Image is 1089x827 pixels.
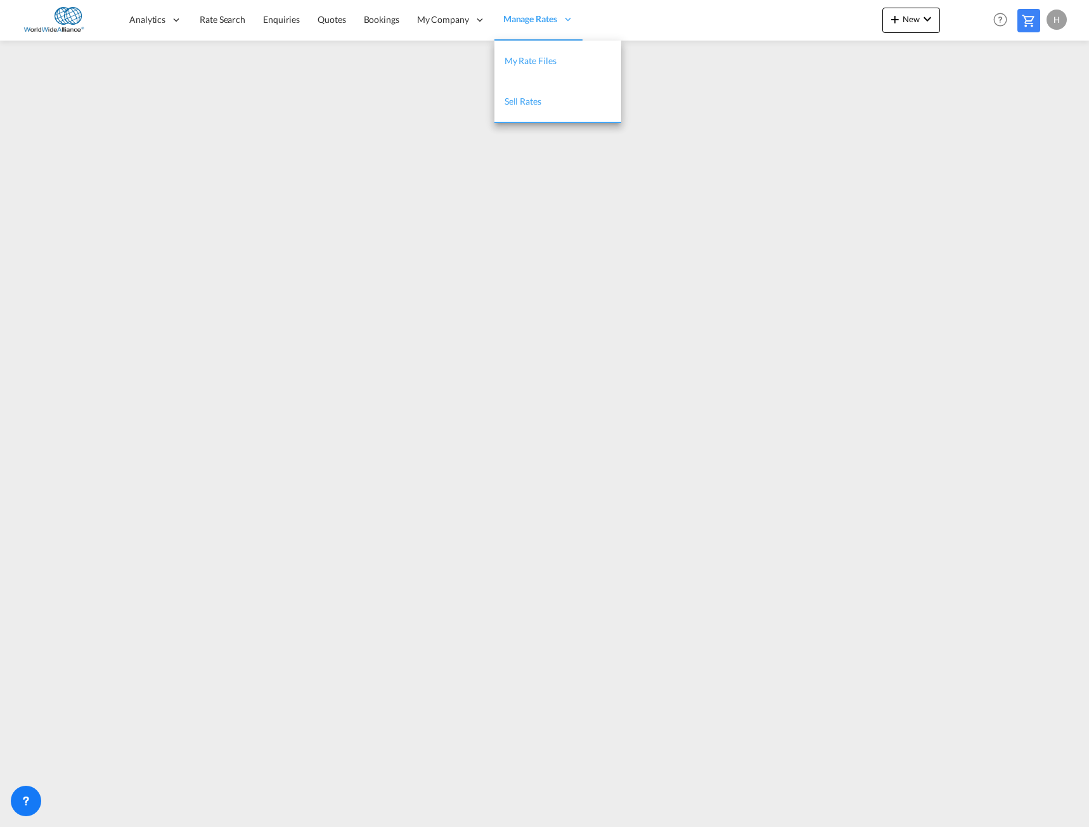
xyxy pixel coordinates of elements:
md-icon: icon-plus 400-fg [887,11,903,27]
span: Sell Rates [505,96,541,107]
span: Manage Rates [503,13,557,25]
span: New [887,14,935,24]
span: Analytics [129,13,165,26]
span: Quotes [318,14,345,25]
span: My Rate Files [505,55,557,66]
span: Bookings [364,14,399,25]
img: ccb731808cb111f0a964a961340171cb.png [19,6,105,34]
a: Sell Rates [494,82,621,123]
span: Help [989,9,1011,30]
div: H [1047,10,1067,30]
span: Enquiries [263,14,300,25]
a: My Rate Files [494,41,621,82]
md-icon: icon-chevron-down [920,11,935,27]
div: Help [989,9,1017,32]
button: icon-plus 400-fgNewicon-chevron-down [882,8,940,33]
span: My Company [417,13,469,26]
span: Rate Search [200,14,245,25]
